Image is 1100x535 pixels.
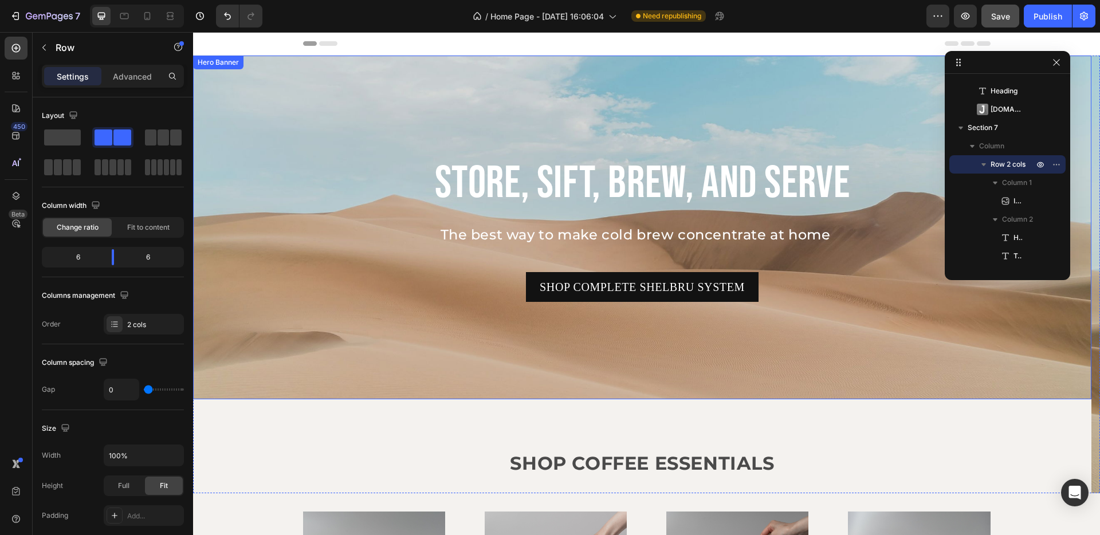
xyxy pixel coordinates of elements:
[160,481,168,491] span: Fit
[56,41,153,54] p: Row
[42,355,110,371] div: Column spacing
[104,445,183,466] input: Auto
[113,70,152,82] p: Advanced
[42,198,103,214] div: Column width
[193,32,1100,535] iframe: Design area
[5,5,85,27] button: 7
[118,481,129,491] span: Full
[42,421,72,436] div: Size
[991,11,1010,21] span: Save
[216,5,262,27] div: Undo/Redo
[991,104,1022,115] span: [DOMAIN_NAME]
[981,5,1019,27] button: Save
[1013,232,1022,243] span: Heading
[643,11,701,21] span: Need republishing
[42,108,80,124] div: Layout
[1024,5,1072,27] button: Publish
[123,249,182,265] div: 6
[42,288,131,304] div: Columns management
[1002,214,1033,225] span: Column 2
[42,384,55,395] div: Gap
[42,510,68,521] div: Padding
[11,122,27,131] div: 450
[979,140,1004,152] span: Column
[977,104,988,115] img: Judge.me
[1002,177,1032,188] span: Column 1
[485,10,488,22] span: /
[2,25,48,36] div: Hero Banner
[490,10,604,22] span: Home Page - [DATE] 16:06:04
[991,159,1026,170] span: Row 2 cols
[127,222,170,233] span: Fit to content
[104,379,139,400] input: Auto
[127,320,181,330] div: 2 cols
[9,210,27,219] div: Beta
[57,222,99,233] span: Change ratio
[968,122,998,133] span: Section 7
[347,247,552,263] p: SHOP COMPLETE SHELBRU SYSTEM
[1013,250,1022,262] span: Text Block
[44,249,103,265] div: 6
[42,450,61,461] div: Width
[333,240,565,270] button: <p>SHOP COMPLETE SHELBRU SYSTEM</p>
[42,481,63,491] div: Height
[1034,10,1062,22] div: Publish
[75,9,80,23] p: 7
[991,85,1017,97] span: Heading
[42,319,61,329] div: Order
[1061,479,1089,506] div: Open Intercom Messenger
[1013,195,1022,207] span: Image
[57,70,89,82] p: Settings
[127,511,181,521] div: Add...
